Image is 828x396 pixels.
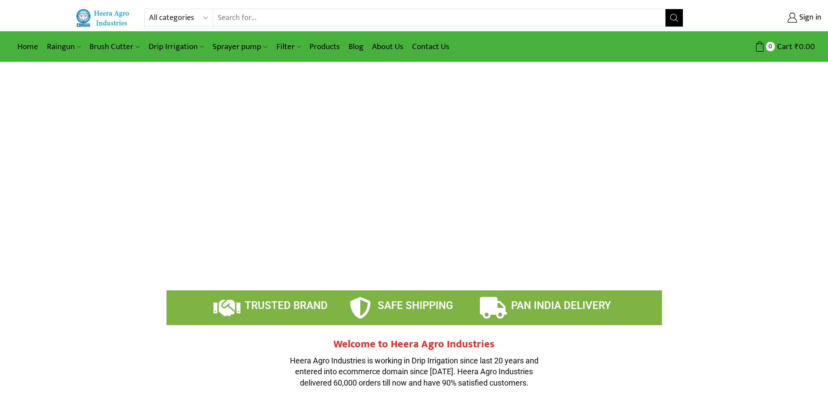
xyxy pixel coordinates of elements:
a: Products [305,37,344,57]
span: Sign in [797,12,821,23]
span: 0 [766,42,775,51]
a: Raingun [43,37,85,57]
p: Heera Agro Industries is working in Drip Irrigation since last 20 years and entered into ecommerc... [284,355,545,389]
a: Home [13,37,43,57]
a: Contact Us [408,37,454,57]
a: Drip Irrigation [144,37,208,57]
a: 0 Cart ₹0.00 [692,39,815,55]
h2: Welcome to Heera Agro Industries [284,338,545,351]
span: TRUSTED BRAND [245,299,328,312]
input: Search for... [213,9,666,27]
a: About Us [368,37,408,57]
bdi: 0.00 [795,40,815,53]
a: Sign in [696,10,821,26]
span: ₹ [795,40,799,53]
a: Sprayer pump [208,37,272,57]
a: Brush Cutter [85,37,144,57]
a: Filter [272,37,305,57]
span: SAFE SHIPPING [378,299,453,312]
span: PAN INDIA DELIVERY [511,299,611,312]
a: Blog [344,37,368,57]
button: Search button [665,9,683,27]
span: Cart [775,41,792,53]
